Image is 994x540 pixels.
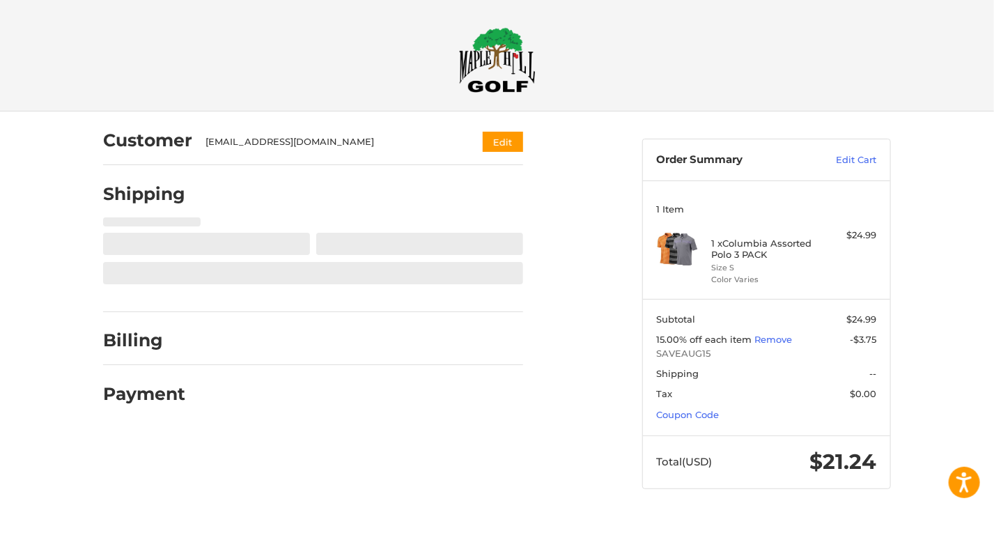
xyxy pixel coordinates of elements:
span: -$3.75 [851,334,877,345]
span: SAVEAUG15 [657,347,877,361]
span: -- [870,368,877,379]
h2: Shipping [103,183,185,205]
a: Remove [755,334,793,345]
span: $0.00 [851,388,877,399]
span: Subtotal [657,314,696,325]
a: Coupon Code [657,409,720,420]
h3: Order Summary [657,153,807,167]
span: Shipping [657,368,699,379]
h4: 1 x Columbia Assorted Polo 3 PACK [712,238,818,261]
span: Tax [657,388,673,399]
img: Maple Hill Golf [459,27,536,93]
li: Size S [712,262,818,274]
span: Total (USD) [657,455,713,468]
h2: Payment [103,383,185,405]
span: $21.24 [810,449,877,475]
h2: Customer [103,130,192,151]
button: Edit [483,132,523,152]
div: $24.99 [822,229,877,242]
a: Edit Cart [807,153,877,167]
li: Color Varies [712,274,818,286]
h2: Billing [103,330,185,351]
span: $24.99 [847,314,877,325]
span: 15.00% off each item [657,334,755,345]
div: [EMAIL_ADDRESS][DOMAIN_NAME] [206,135,456,149]
h3: 1 Item [657,203,877,215]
